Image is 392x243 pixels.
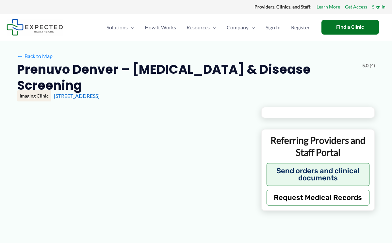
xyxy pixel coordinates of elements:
[372,3,385,11] a: Sign In
[210,16,216,39] span: Menu Toggle
[267,190,369,205] button: Request Medical Records
[187,16,210,39] span: Resources
[17,53,23,59] span: ←
[181,16,221,39] a: ResourcesMenu Toggle
[266,16,281,39] span: Sign In
[17,61,357,94] h2: Prenuvo Denver – [MEDICAL_DATA] & Disease Screening
[101,16,315,39] nav: Primary Site Navigation
[7,19,63,36] img: Expected Healthcare Logo - side, dark font, small
[286,16,315,39] a: Register
[106,16,128,39] span: Solutions
[260,16,286,39] a: Sign In
[139,16,181,39] a: How It Works
[249,16,255,39] span: Menu Toggle
[145,16,176,39] span: How It Works
[54,93,100,99] a: [STREET_ADDRESS]
[267,134,369,158] p: Referring Providers and Staff Portal
[370,61,375,70] span: (4)
[254,4,312,9] strong: Providers, Clinics, and Staff:
[362,61,368,70] span: 5.0
[267,163,369,186] button: Send orders and clinical documents
[221,16,260,39] a: CompanyMenu Toggle
[17,90,51,101] div: Imaging Clinic
[345,3,367,11] a: Get Access
[101,16,139,39] a: SolutionsMenu Toggle
[317,3,340,11] a: Learn More
[227,16,249,39] span: Company
[291,16,310,39] span: Register
[321,20,379,35] a: Find a Clinic
[17,51,53,61] a: ←Back to Map
[128,16,134,39] span: Menu Toggle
